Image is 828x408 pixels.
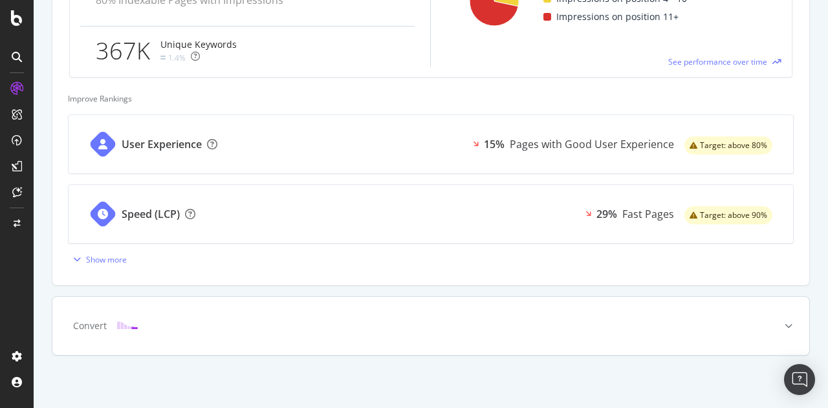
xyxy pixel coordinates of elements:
[700,211,767,219] span: Target: above 90%
[160,38,237,51] div: Unique Keywords
[117,319,138,332] img: block-icon
[700,142,767,149] span: Target: above 80%
[168,52,186,63] div: 1.4%
[68,184,794,244] a: Speed (LCP)29%Fast Pageswarning label
[86,254,127,265] div: Show more
[668,56,781,67] a: See performance over time
[68,114,794,174] a: User Experience15%Pages with Good User Experiencewarning label
[68,249,127,270] button: Show more
[622,207,674,222] div: Fast Pages
[556,9,679,25] span: Impressions on position 11+
[684,206,772,224] div: warning label
[510,137,674,152] div: Pages with Good User Experience
[122,137,202,152] div: User Experience
[122,207,180,222] div: Speed (LCP)
[96,34,160,67] div: 367K
[684,136,772,155] div: warning label
[160,56,166,59] img: Equal
[68,93,794,104] div: Improve Rankings
[596,207,617,222] div: 29%
[784,364,815,395] div: Open Intercom Messenger
[668,56,767,67] span: See performance over time
[484,137,505,152] div: 15%
[73,319,107,332] div: Convert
